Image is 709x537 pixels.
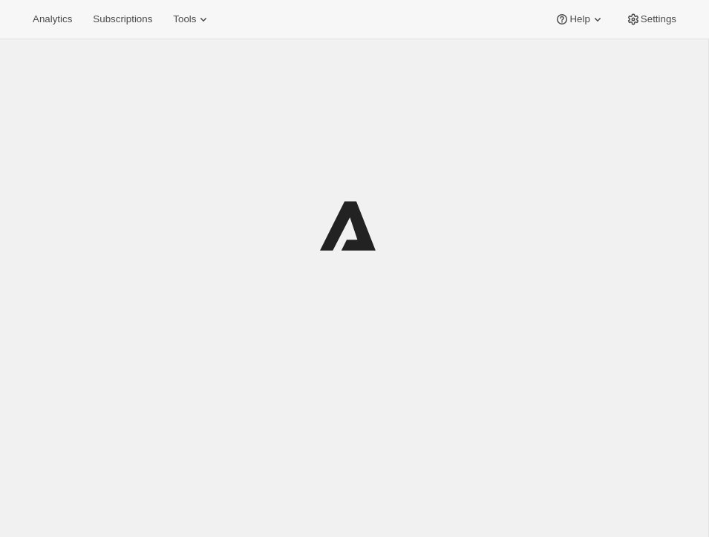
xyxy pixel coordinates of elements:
span: Tools [173,13,196,25]
span: Subscriptions [93,13,152,25]
span: Help [569,13,589,25]
span: Settings [641,13,676,25]
button: Subscriptions [84,9,161,30]
button: Help [546,9,613,30]
button: Settings [617,9,685,30]
span: Analytics [33,13,72,25]
button: Analytics [24,9,81,30]
button: Tools [164,9,220,30]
